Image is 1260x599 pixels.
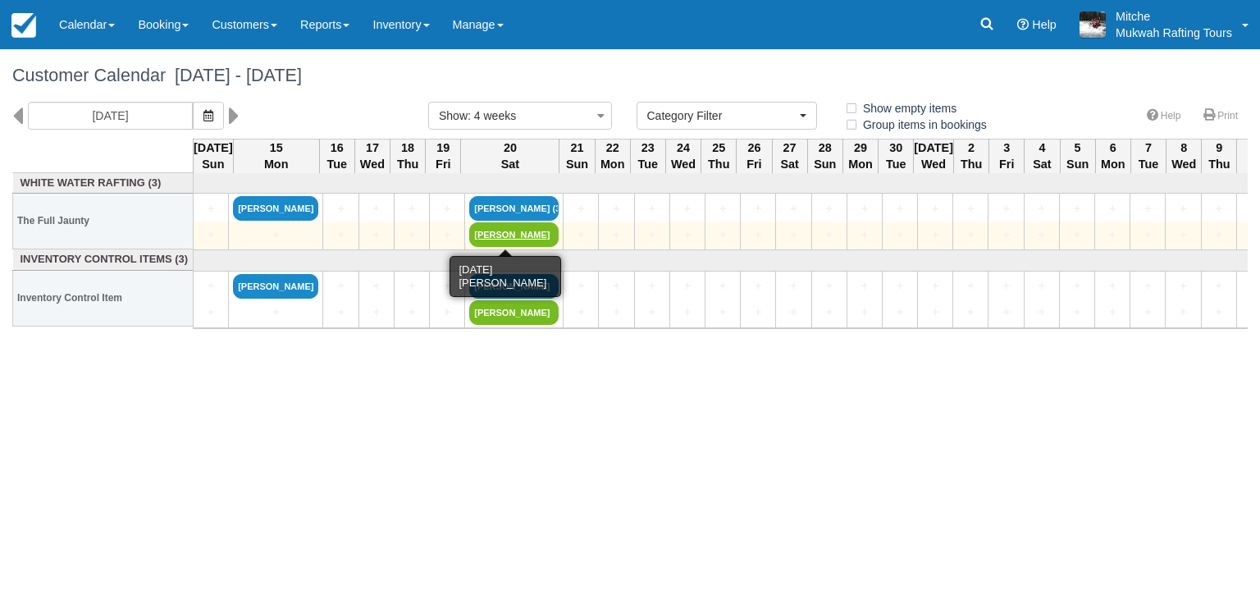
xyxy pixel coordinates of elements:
a: + [816,304,842,321]
th: 6 Mon [1095,139,1130,173]
a: + [922,226,948,244]
a: + [1064,304,1090,321]
a: + [674,277,701,295]
th: 8 Wed [1166,139,1202,173]
a: + [851,200,878,217]
a: + [1170,277,1196,295]
th: 22 Mon [595,139,630,173]
a: Inventory Control Items (3) [17,252,189,267]
button: Category Filter [637,102,817,130]
a: + [993,200,1019,217]
a: + [745,226,771,244]
a: + [851,304,878,321]
a: + [327,304,354,321]
a: + [399,277,425,295]
a: + [1029,226,1055,244]
a: + [745,304,771,321]
a: + [363,200,390,217]
a: + [568,226,594,244]
a: + [1134,226,1161,244]
a: + [1099,277,1125,295]
a: + [816,277,842,295]
a: + [993,277,1019,295]
th: 26 Fri [737,139,772,173]
th: 25 Thu [701,139,737,173]
th: The Full Jaunty [13,194,194,249]
a: + [1099,226,1125,244]
th: 24 Wed [665,139,701,173]
a: Help [1137,104,1191,128]
a: + [710,200,736,217]
a: + [887,226,913,244]
a: + [1064,277,1090,295]
span: [DATE] - [DATE] [166,65,302,85]
a: + [1064,200,1090,217]
a: + [568,200,594,217]
span: Group items in bookings [844,118,1000,130]
a: + [780,304,806,321]
th: 5 Sun [1060,139,1095,173]
th: [DATE] Sun [194,139,234,173]
a: + [1029,304,1055,321]
a: + [957,304,984,321]
a: [PERSON_NAME] [469,222,559,247]
a: + [1029,200,1055,217]
a: + [363,226,390,244]
a: + [851,277,878,295]
a: + [780,200,806,217]
a: + [399,200,425,217]
a: + [434,200,460,217]
a: + [399,304,425,321]
p: Mukwah Rafting Tours [1116,25,1232,41]
a: + [1099,200,1125,217]
a: + [816,226,842,244]
span: : 4 weeks [468,109,516,122]
th: 19 Fri [426,139,461,173]
a: + [957,200,984,217]
img: checkfront-main-nav-mini-logo.png [11,13,36,38]
a: + [1206,200,1232,217]
a: + [363,277,390,295]
a: + [434,304,460,321]
th: 7 Tue [1130,139,1166,173]
a: + [603,304,629,321]
a: + [639,200,665,217]
th: [DATE] Wed [914,139,954,173]
a: + [674,226,701,244]
a: + [568,277,594,295]
a: + [1206,304,1232,321]
a: + [887,304,913,321]
th: 9 Thu [1202,139,1237,173]
a: + [363,304,390,321]
h1: Customer Calendar [12,66,1248,85]
a: + [710,226,736,244]
label: Show empty items [844,96,967,121]
a: + [1029,277,1055,295]
span: Category Filter [647,107,796,124]
span: Show [439,109,468,122]
th: 2 Thu [953,139,988,173]
a: + [851,226,878,244]
a: + [1134,277,1161,295]
th: 21 Sun [559,139,595,173]
a: + [1134,200,1161,217]
a: + [710,304,736,321]
a: + [603,277,629,295]
th: 18 Thu [390,139,426,173]
a: + [922,200,948,217]
a: + [434,226,460,244]
a: + [1206,226,1232,244]
a: + [327,226,354,244]
a: [PERSON_NAME] [233,196,318,221]
p: Mitche [1116,8,1232,25]
a: + [233,304,318,321]
a: + [327,200,354,217]
a: + [198,277,224,295]
a: + [1170,226,1196,244]
a: + [198,304,224,321]
a: [PERSON_NAME] [469,300,559,325]
a: + [603,200,629,217]
a: + [639,226,665,244]
th: 20 Sat [461,139,559,173]
img: A1 [1080,11,1106,38]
